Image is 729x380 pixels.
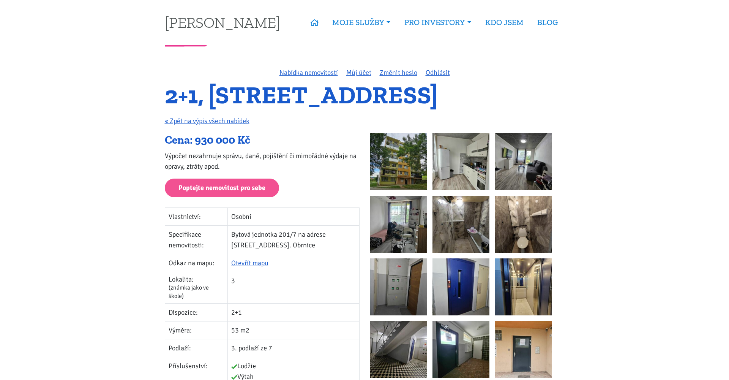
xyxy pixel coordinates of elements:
a: BLOG [530,14,565,31]
a: Můj účet [346,68,371,77]
h1: 2+1, [STREET_ADDRESS] [165,85,565,106]
a: Nabídka nemovitostí [279,68,338,77]
div: Cena: 930 000 Kč [165,133,360,147]
a: KDO JSEM [478,14,530,31]
span: (známka jako ve škole) [169,284,209,300]
td: Odkaz na mapu: [165,254,227,272]
td: Osobní [227,207,359,225]
td: Lokalita: [165,272,227,304]
td: Dispozice: [165,304,227,321]
td: Specifikace nemovitosti: [165,225,227,254]
td: 3. podlaží ze 7 [227,339,359,357]
a: Poptejte nemovitost pro sebe [165,179,279,197]
a: « Zpět na výpis všech nabídek [165,117,249,125]
td: 53 m2 [227,321,359,339]
a: PRO INVESTORY [398,14,478,31]
td: Vlastnictví: [165,207,227,225]
td: Výměra: [165,321,227,339]
td: 2+1 [227,304,359,321]
a: Otevřít mapu [231,259,268,267]
a: Odhlásit [426,68,450,77]
td: Bytová jednotka 201/7 na adrese [STREET_ADDRESS]. Obrnice [227,225,359,254]
a: MOJE SLUŽBY [325,14,398,31]
td: Podlaží: [165,339,227,357]
td: 3 [227,272,359,304]
a: [PERSON_NAME] [165,15,280,30]
a: Změnit heslo [380,68,417,77]
p: Výpočet nezahrnuje správu, daně, pojištění či mimořádné výdaje na opravy, ztráty apod. [165,150,360,172]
